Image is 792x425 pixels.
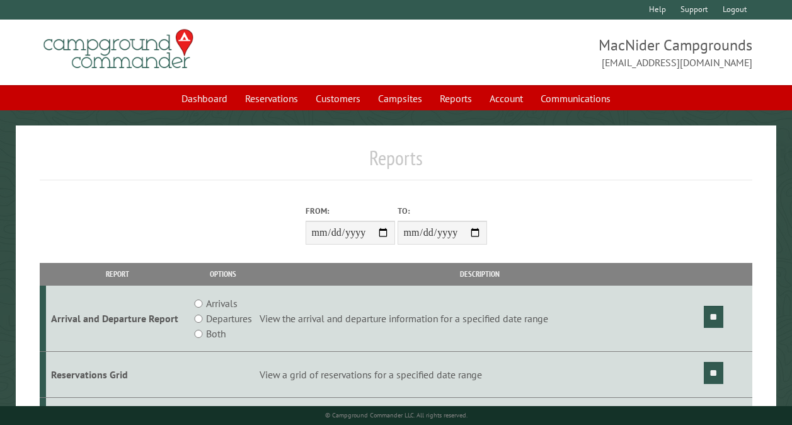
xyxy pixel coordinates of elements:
a: Reservations [238,86,306,110]
a: Communications [533,86,618,110]
td: Reservations Grid [46,352,189,398]
td: View a grid of reservations for a specified date range [258,352,702,398]
small: © Campground Commander LLC. All rights reserved. [325,411,468,419]
label: To: [398,205,487,217]
h1: Reports [40,146,752,180]
img: Campground Commander [40,25,197,74]
a: Customers [308,86,368,110]
th: Options [188,263,258,285]
td: View the arrival and departure information for a specified date range [258,286,702,352]
a: Account [482,86,531,110]
a: Campsites [370,86,430,110]
label: Both [206,326,226,341]
a: Reports [432,86,479,110]
th: Description [258,263,702,285]
td: Arrival and Departure Report [46,286,189,352]
th: Report [46,263,189,285]
label: Departures [206,311,252,326]
a: Dashboard [174,86,235,110]
label: From: [306,205,395,217]
span: MacNider Campgrounds [EMAIL_ADDRESS][DOMAIN_NAME] [396,35,753,70]
label: Arrivals [206,296,238,311]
